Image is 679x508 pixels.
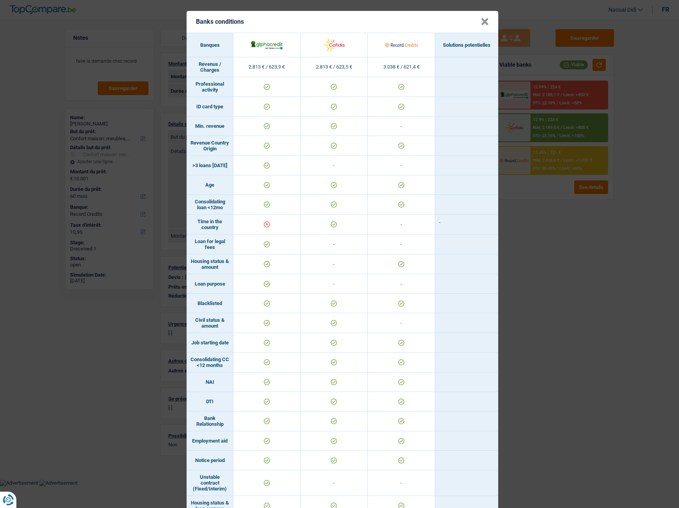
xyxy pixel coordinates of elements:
td: Age [187,175,233,195]
td: Blacklisted [187,294,233,313]
td: DTI [187,392,233,411]
td: - [435,215,498,235]
th: Banques [187,33,233,57]
td: - [301,235,368,254]
td: Professional activity [187,77,233,97]
td: Revenus / Charges [187,57,233,77]
td: >3 loans [DATE] [187,156,233,175]
td: Revenue Country Origin [187,136,233,156]
td: - [368,116,435,136]
td: - [368,235,435,254]
td: Loan for legal fees [187,235,233,254]
td: ID card type [187,97,233,116]
td: Consolidating CC <12 months [187,353,233,372]
td: Unstable contract (Fixed/Interim) [187,470,233,496]
td: - [301,156,368,175]
img: Record Credits [385,37,418,53]
td: 3.038 € / 621,4 € [368,57,435,77]
td: - [301,470,368,496]
td: Notice period [187,451,233,470]
td: 2.813 € / 623,9 € [233,57,301,77]
td: Job starting date [187,333,233,353]
td: Civil status & amount [187,313,233,333]
h5: Banks conditions [196,18,244,25]
img: AlphaCredit [250,40,283,50]
td: NAI [187,372,233,392]
td: - [368,156,435,175]
th: Solutions potentielles [435,33,498,57]
td: - [368,274,435,294]
td: Min. revenue [187,116,233,136]
td: Housing status & amount [187,254,233,274]
button: Close [481,18,489,26]
td: 2.813 € / 623,5 € [301,57,368,77]
td: Employment aid [187,431,233,451]
td: - [301,274,368,294]
td: Time in the country [187,215,233,235]
td: Bank Relationship [187,411,233,431]
td: - [368,313,435,333]
td: Loan purpose [187,274,233,294]
td: - [368,215,435,235]
td: - [368,470,435,496]
td: Consolidating loan <12mo [187,195,233,215]
img: Cofidis [317,37,351,53]
td: - [301,254,368,274]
